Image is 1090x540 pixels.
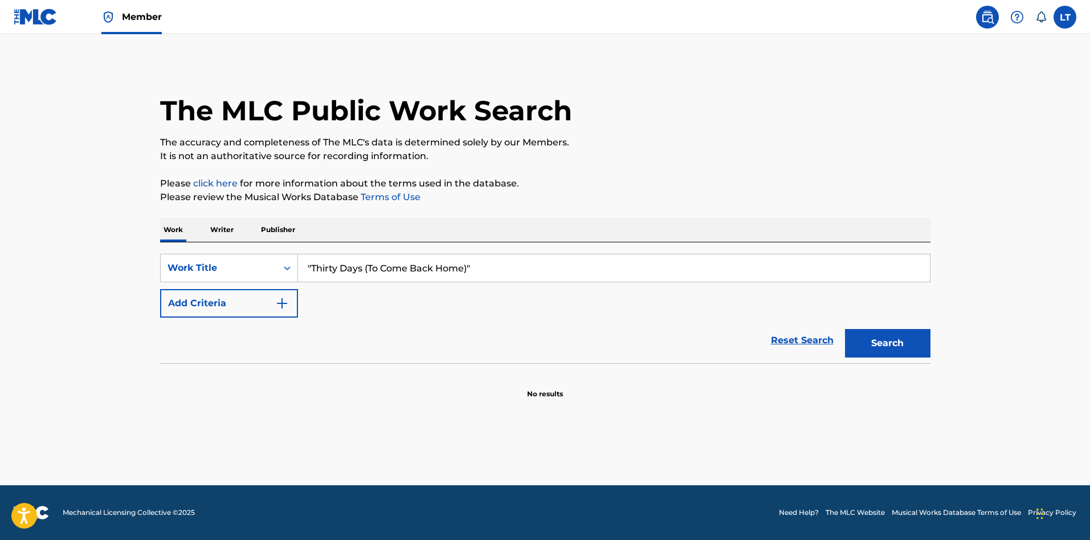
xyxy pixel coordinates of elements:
a: Privacy Policy [1028,507,1076,518]
iframe: Chat Widget [1033,485,1090,540]
div: User Menu [1054,6,1076,29]
div: Notifications [1035,11,1047,23]
div: Work Title [168,261,270,275]
div: Drag [1036,497,1043,531]
p: Work [160,218,186,242]
a: Musical Works Database Terms of Use [892,507,1021,518]
a: The MLC Website [826,507,885,518]
img: search [981,10,994,24]
img: 9d2ae6d4665cec9f34b9.svg [275,297,289,310]
img: logo [14,506,49,519]
a: Reset Search [765,328,839,353]
button: Search [845,329,930,358]
h1: The MLC Public Work Search [160,94,572,128]
img: help [1010,10,1024,24]
p: Publisher [258,218,299,242]
p: Writer [207,218,237,242]
a: Terms of Use [358,192,421,202]
img: Top Rightsholder [101,10,115,24]
p: Please review the Musical Works Database [160,190,930,204]
p: Please for more information about the terms used in the database. [160,177,930,190]
a: Need Help? [779,507,819,518]
span: Mechanical Licensing Collective © 2025 [63,507,195,518]
img: MLC Logo [14,9,58,25]
span: Member [122,10,162,23]
div: Help [1006,6,1028,29]
p: No results [527,375,563,399]
a: click here [193,178,238,189]
button: Add Criteria [160,289,298,318]
p: It is not an authoritative source for recording information. [160,149,930,163]
p: The accuracy and completeness of The MLC's data is determined solely by our Members. [160,136,930,149]
form: Search Form [160,254,930,363]
a: Public Search [976,6,999,29]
